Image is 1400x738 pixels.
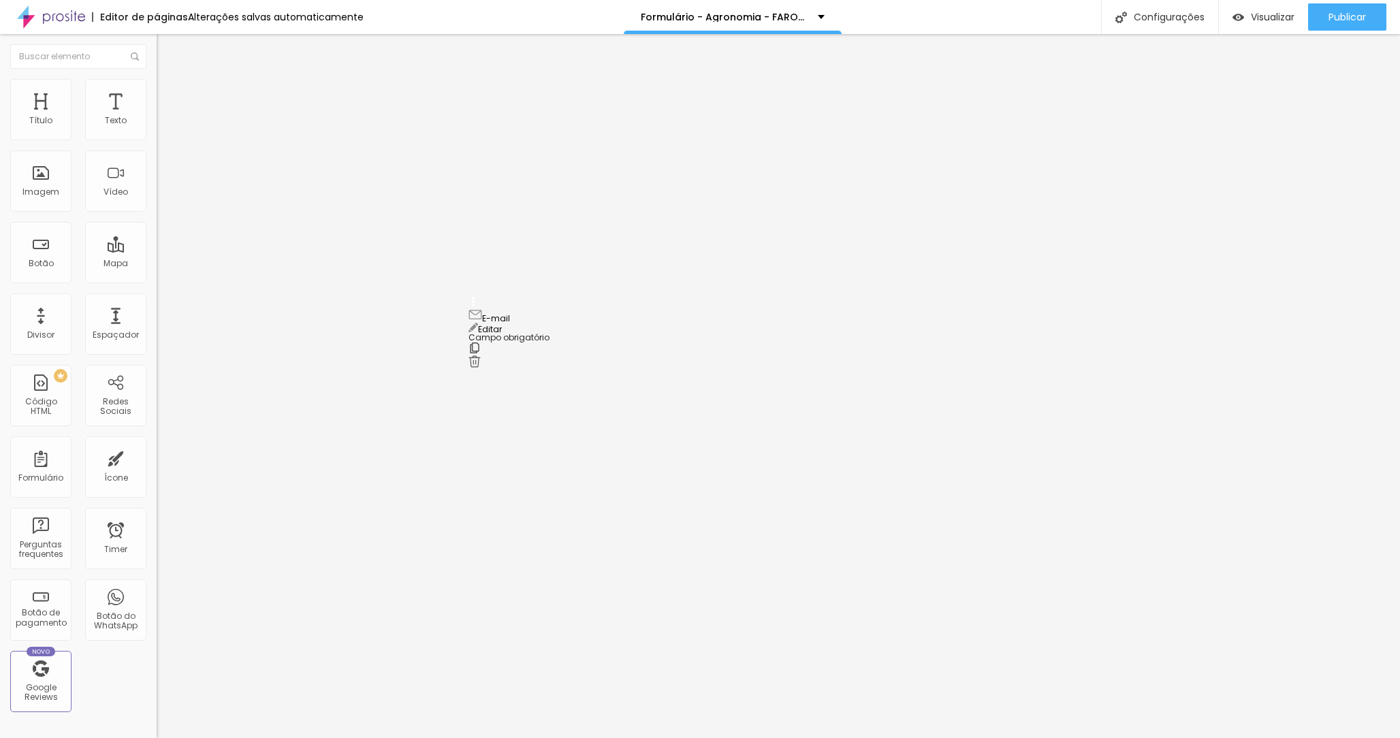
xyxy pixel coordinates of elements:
[131,52,139,61] img: Icone
[14,608,67,628] div: Botão de pagamento
[29,259,54,268] div: Botão
[10,44,146,69] input: Buscar elemento
[105,116,127,125] div: Texto
[1308,3,1386,31] button: Publicar
[1219,3,1308,31] button: Visualizar
[27,647,56,656] div: Novo
[641,12,808,22] p: Formulário - Agronomia - FARON - 2025
[22,187,59,197] div: Imagem
[27,330,54,340] div: Divisor
[188,12,364,22] div: Alterações salvas automaticamente
[93,330,139,340] div: Espaçador
[92,12,188,22] div: Editor de páginas
[157,34,1400,738] iframe: Editor
[104,473,128,483] div: Ícone
[1329,12,1366,22] span: Publicar
[104,187,128,197] div: Vídeo
[89,611,142,631] div: Botão do WhatsApp
[29,116,52,125] div: Título
[1232,12,1244,23] img: view-1.svg
[1115,12,1127,23] img: Icone
[14,397,67,417] div: Código HTML
[1251,12,1294,22] span: Visualizar
[18,473,63,483] div: Formulário
[104,545,127,554] div: Timer
[14,683,67,703] div: Google Reviews
[14,540,67,560] div: Perguntas frequentes
[89,397,142,417] div: Redes Sociais
[104,259,128,268] div: Mapa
